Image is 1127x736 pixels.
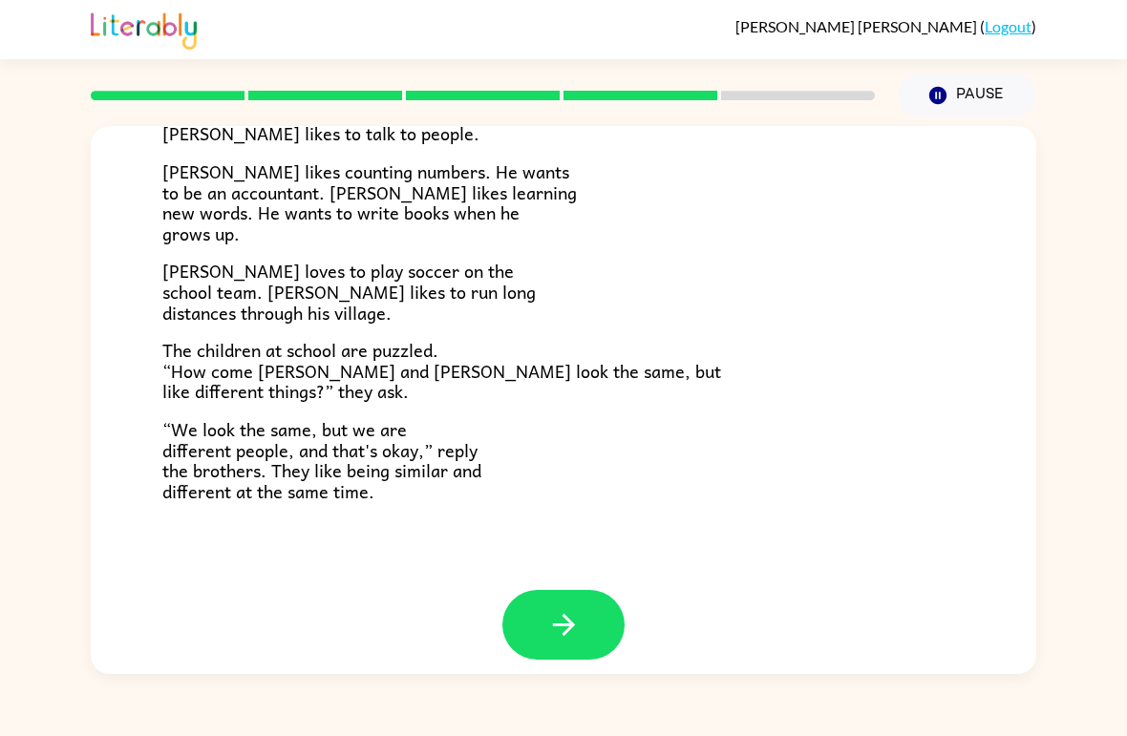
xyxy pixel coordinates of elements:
[91,8,197,50] img: Literably
[735,17,1036,35] div: ( )
[162,336,721,405] span: The children at school are puzzled. “How come [PERSON_NAME] and [PERSON_NAME] look the same, but ...
[162,415,481,505] span: “We look the same, but we are different people, and that's okay,” reply the brothers. They like b...
[985,17,1031,35] a: Logout
[898,74,1036,117] button: Pause
[735,17,980,35] span: [PERSON_NAME] [PERSON_NAME]
[162,158,577,247] span: [PERSON_NAME] likes counting numbers. He wants to be an accountant. [PERSON_NAME] likes learning ...
[162,257,536,326] span: [PERSON_NAME] loves to play soccer on the school team. [PERSON_NAME] likes to run long distances ...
